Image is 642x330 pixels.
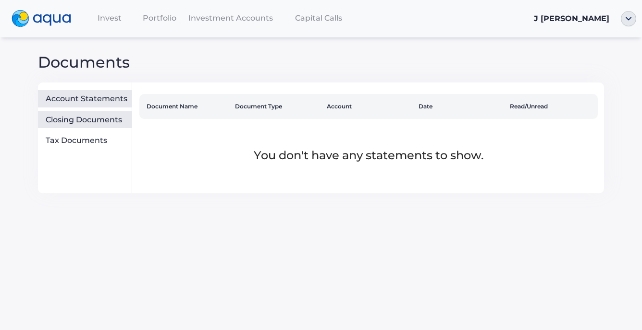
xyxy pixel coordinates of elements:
img: logo [12,10,71,27]
th: Document Name [139,94,231,119]
a: Investment Accounts [185,8,277,28]
span: Investment Accounts [188,13,273,23]
th: Document Type [231,94,323,119]
a: Portfolio [135,8,185,28]
div: Closing Documents [46,115,128,125]
a: Invest [85,8,135,28]
th: Account [323,94,415,119]
img: ellipse [621,11,636,26]
a: Capital Calls [277,8,360,28]
span: Invest [98,13,122,23]
div: Account Statements [46,94,128,104]
th: Read/Unread [506,94,598,119]
a: logo [6,8,85,30]
div: Tax Documents [46,136,128,145]
th: Date [415,94,506,119]
span: Capital Calls [295,13,342,23]
span: J [PERSON_NAME] [534,14,609,23]
span: You don't have any statements to show. [254,148,483,162]
span: Documents [38,53,130,71]
span: Portfolio [143,13,176,23]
